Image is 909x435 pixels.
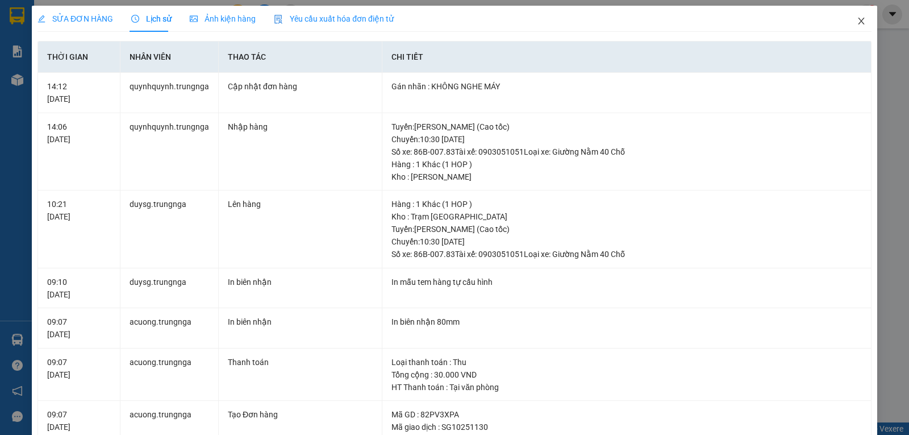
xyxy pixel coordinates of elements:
div: Lên hàng [228,198,373,210]
button: Close [845,6,877,38]
th: Thao tác [219,42,382,73]
div: Loại thanh toán : Thu [391,356,862,368]
div: HT Thanh toán : Tại văn phòng [391,381,862,393]
div: Mã giao dịch : SG10251130 [391,421,862,433]
span: picture [190,15,198,23]
div: Tạo Đơn hàng [228,408,373,421]
div: 09:10 [DATE] [47,276,111,301]
div: Kho : Trạm [GEOGRAPHIC_DATA] [391,210,862,223]
div: Hàng : 1 Khác (1 HOP ) [391,158,862,171]
span: SỬA ĐƠN HÀNG [37,14,113,23]
td: duysg.trungnga [120,268,219,309]
span: Ảnh kiện hàng [190,14,256,23]
div: Gán nhãn : KHÔNG NGHE MÁY [391,80,862,93]
div: 09:07 [DATE] [47,356,111,381]
div: 09:07 [DATE] [47,408,111,433]
div: In biên nhận 80mm [391,316,862,328]
th: Thời gian [38,42,120,73]
div: Thanh toán [228,356,373,368]
div: Cập nhật đơn hàng [228,80,373,93]
div: 14:06 [DATE] [47,121,111,146]
span: clock-circle [131,15,139,23]
div: Hàng : 1 Khác (1 HOP ) [391,198,862,210]
span: edit [37,15,45,23]
div: 10:21 [DATE] [47,198,111,223]
div: 14:12 [DATE] [47,80,111,105]
div: Tuyến : [PERSON_NAME] (Cao tốc) Chuyến: 10:30 [DATE] Số xe: 86B-007.83 Tài xế: 0903051051 Loại xe... [391,121,862,158]
td: acuong.trungnga [120,308,219,349]
th: Nhân viên [120,42,219,73]
td: quynhquynh.trungnga [120,113,219,191]
div: In biên nhận [228,316,373,328]
div: Tuyến : [PERSON_NAME] (Cao tốc) Chuyến: 10:30 [DATE] Số xe: 86B-007.83 Tài xế: 0903051051 Loại xe... [391,223,862,260]
span: Lịch sử [131,14,172,23]
span: close [857,16,866,26]
td: quynhquynh.trungnga [120,73,219,113]
td: acuong.trungnga [120,349,219,401]
div: Nhập hàng [228,121,373,133]
th: Chi tiết [382,42,872,73]
td: duysg.trungnga [120,190,219,268]
div: Mã GD : 82PV3XPA [391,408,862,421]
div: In biên nhận [228,276,373,288]
div: Kho : [PERSON_NAME] [391,171,862,183]
div: Tổng cộng : 30.000 VND [391,368,862,381]
div: 09:07 [DATE] [47,316,111,341]
span: Yêu cầu xuất hóa đơn điện tử [274,14,394,23]
img: icon [274,15,283,24]
div: In mẫu tem hàng tự cấu hình [391,276,862,288]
